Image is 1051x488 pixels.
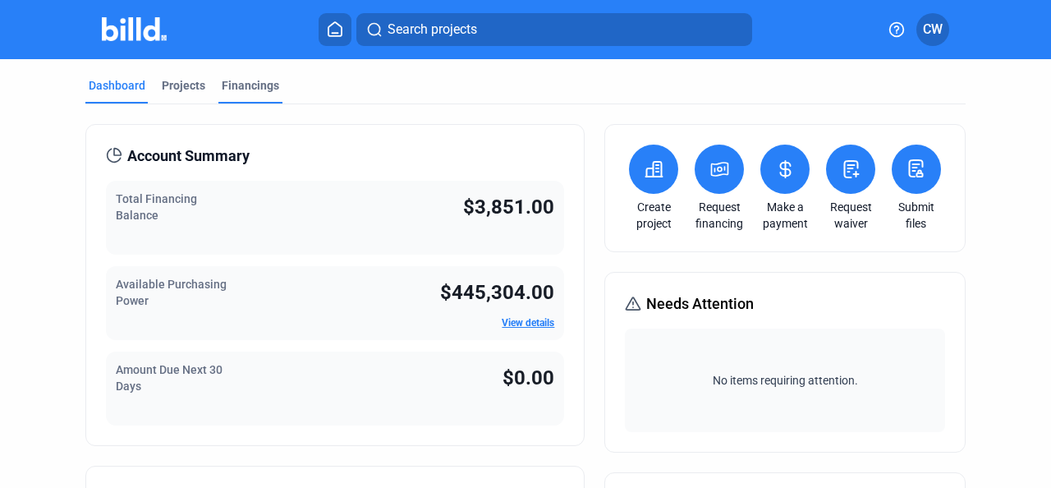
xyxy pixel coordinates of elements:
[756,199,814,232] a: Make a payment
[116,278,227,307] span: Available Purchasing Power
[822,199,879,232] a: Request waiver
[116,192,197,222] span: Total Financing Balance
[89,77,145,94] div: Dashboard
[116,363,223,393] span: Amount Due Next 30 Days
[503,366,554,389] span: $0.00
[631,372,939,389] span: No items requiring attention.
[888,199,945,232] a: Submit files
[625,199,682,232] a: Create project
[916,13,949,46] button: CW
[162,77,205,94] div: Projects
[222,77,279,94] div: Financings
[102,17,167,41] img: Billd Company Logo
[388,20,477,39] span: Search projects
[923,20,943,39] span: CW
[127,145,250,168] span: Account Summary
[691,199,748,232] a: Request financing
[440,281,554,304] span: $445,304.00
[356,13,752,46] button: Search projects
[502,317,554,329] a: View details
[646,292,754,315] span: Needs Attention
[463,196,554,219] span: $3,851.00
